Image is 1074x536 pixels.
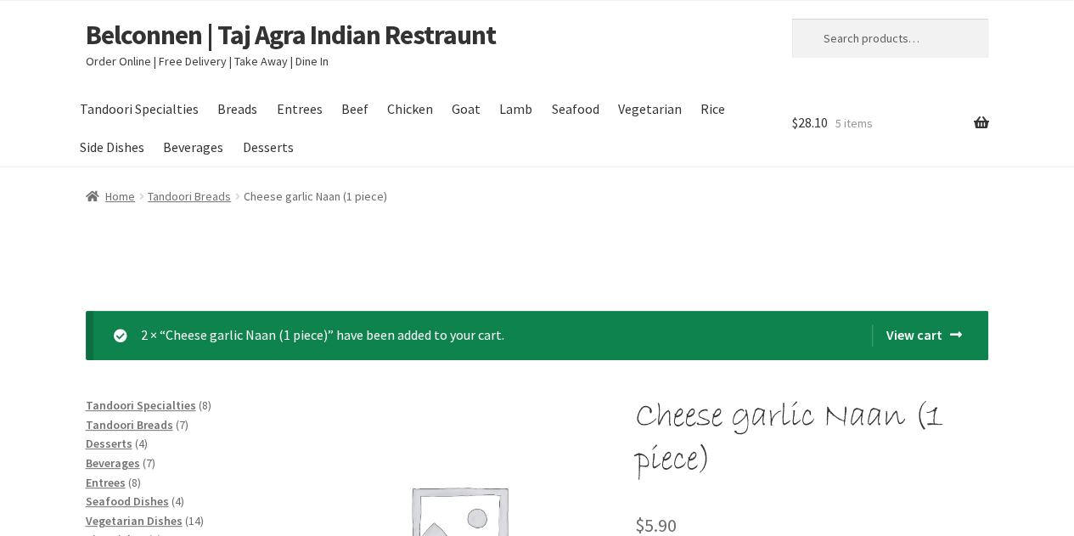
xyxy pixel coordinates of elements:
a: Chicken [379,90,441,128]
span: / [135,187,148,206]
span: 14 [188,513,200,528]
a: Breads [210,90,266,128]
a: Tandoori Breads [86,417,173,432]
a: Entrees [86,475,126,490]
a: Desserts [234,128,301,166]
a: Belconnen | Taj Agra Indian Restraunt [86,18,496,52]
p: Order Online | Free Delivery | Take Away | Dine In [86,52,753,71]
span: 4 [138,436,144,451]
span: / [231,187,244,206]
span: 8 [202,398,208,413]
nav: Primary Navigation [86,90,753,166]
a: $28.10 5 items [792,90,988,156]
span: 4 [175,494,181,509]
div: 2 × “Cheese garlic Naan (1 piece)” have been added to your cart. [86,311,989,360]
span: 28.10 [792,114,828,131]
a: View cart [872,324,962,347]
a: Vegetarian [610,90,689,128]
a: Tandoori Breads [148,189,231,204]
a: Home [86,189,136,204]
input: Search products… [792,19,988,58]
a: Entrees [268,90,330,128]
nav: breadcrumbs [86,187,989,206]
span: 8 [132,475,138,490]
a: Goat [443,90,488,128]
a: Tandoori Specialties [86,398,196,413]
a: Seafood Dishes [86,494,169,509]
a: Seafood [543,90,607,128]
span: 7 [146,455,152,471]
a: Beverages [155,128,232,166]
a: Beef [333,90,376,128]
span: 5 items [835,116,872,131]
span: $ [792,114,798,131]
a: Desserts [86,436,132,451]
span: 7 [179,417,185,432]
a: Beverages [86,455,140,471]
h1: Cheese garlic Naan (1 piece) [635,396,988,482]
a: Tandoori Specialties [72,90,207,128]
a: Vegetarian Dishes [86,513,183,528]
a: Lamb [492,90,541,128]
a: Rice [692,90,733,128]
a: Side Dishes [72,128,153,166]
